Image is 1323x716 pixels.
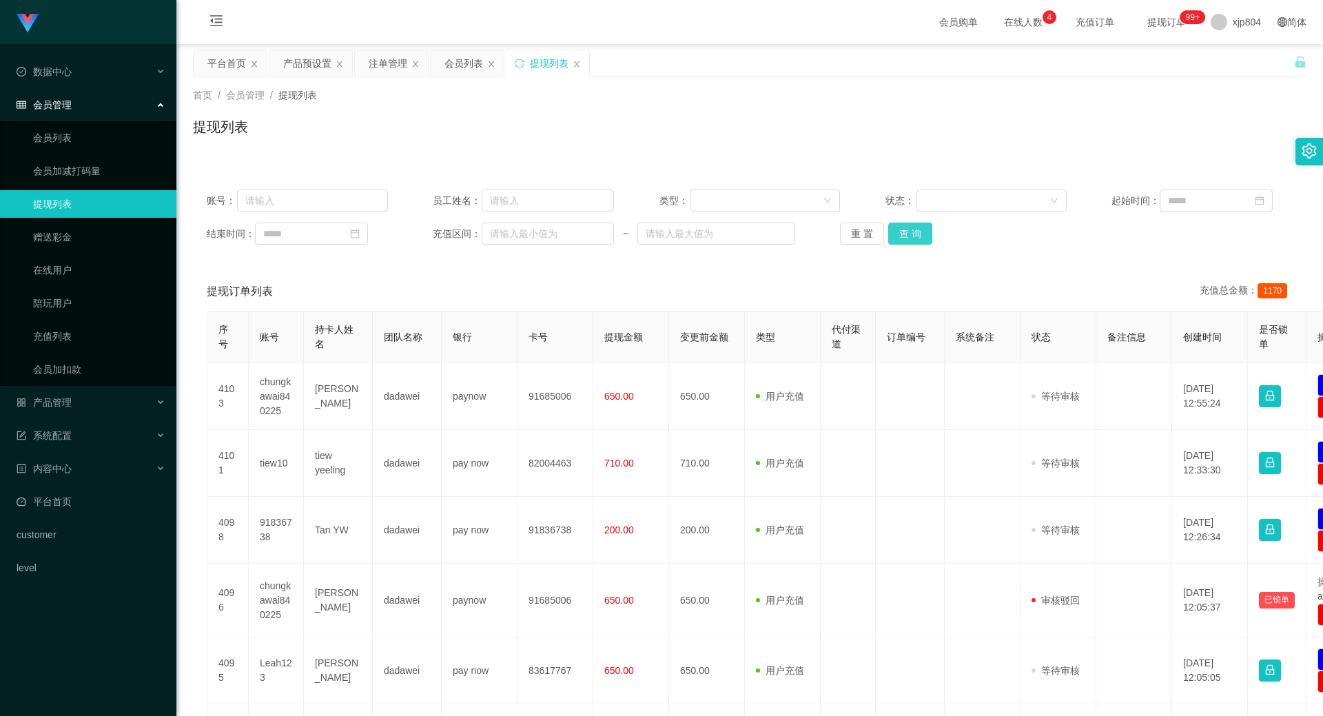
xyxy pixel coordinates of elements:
[283,50,331,76] div: 产品预设置
[1259,385,1281,407] button: 图标: lock
[249,430,304,497] td: tiew10
[823,196,832,206] i: 图标: down
[33,323,165,350] a: 充值列表
[33,190,165,218] a: 提现列表
[659,194,690,208] span: 类型：
[669,430,745,497] td: 710.00
[1032,391,1080,402] span: 等待审核
[756,524,804,535] span: 用户充值
[756,458,804,469] span: 用户充值
[1069,17,1121,27] span: 充值订单
[517,363,593,430] td: 91685006
[1180,10,1205,24] sup: 263
[207,194,237,208] span: 账号：
[444,50,483,76] div: 会员列表
[442,430,517,497] td: pay now
[1278,17,1287,27] i: 图标: global
[1294,56,1306,68] i: 图标: unlock
[1259,519,1281,541] button: 图标: lock
[249,564,304,637] td: chungkawai840225
[17,67,26,76] i: 图标: check-circle-o
[17,99,72,110] span: 会员管理
[33,124,165,152] a: 会员列表
[193,90,212,101] span: 首页
[207,363,249,430] td: 4103
[207,637,249,704] td: 4095
[1259,659,1281,682] button: 图标: lock
[207,227,255,241] span: 结束时间：
[604,595,634,606] span: 650.00
[207,430,249,497] td: 4101
[207,50,246,76] div: 平台首页
[529,331,548,342] span: 卡号
[604,391,634,402] span: 650.00
[1259,592,1295,608] button: 已锁单
[1172,564,1248,637] td: [DATE] 12:05:37
[756,595,804,606] span: 用户充值
[270,90,273,101] span: /
[33,356,165,383] a: 会员加扣款
[840,223,884,245] button: 重 置
[442,564,517,637] td: paynow
[33,157,165,185] a: 会员加减打码量
[887,331,925,342] span: 订单编号
[1107,331,1146,342] span: 备注信息
[17,488,165,515] a: 图标: dashboard平台首页
[1047,10,1052,24] p: 4
[669,363,745,430] td: 650.00
[637,223,794,245] input: 请输入最大值为
[304,497,373,564] td: Tan YW
[442,497,517,564] td: pay now
[433,194,481,208] span: 员工姓名：
[1111,194,1160,208] span: 起始时间：
[1258,283,1287,298] span: 1170
[669,497,745,564] td: 200.00
[17,554,165,582] a: level
[885,194,916,208] span: 状态：
[515,59,524,68] i: 图标: sync
[832,324,861,349] span: 代付渠道
[226,90,265,101] span: 会员管理
[614,227,637,241] span: ~
[17,464,26,473] i: 图标: profile
[249,497,304,564] td: 91836738
[336,60,344,68] i: 图标: close
[888,223,932,245] button: 查 询
[433,227,481,241] span: 充值区间：
[33,223,165,251] a: 赠送彩金
[517,637,593,704] td: 83617767
[315,324,353,349] span: 持卡人姓名
[207,564,249,637] td: 4096
[517,497,593,564] td: 91836738
[193,116,248,137] h1: 提现列表
[250,60,258,68] i: 图标: close
[33,289,165,317] a: 陪玩用户
[304,564,373,637] td: [PERSON_NAME]
[17,14,39,33] img: logo.9652507e.png
[1032,458,1080,469] span: 等待审核
[411,60,420,68] i: 图标: close
[442,637,517,704] td: pay now
[207,283,273,300] span: 提现订单列表
[17,66,72,77] span: 数据中心
[369,50,407,76] div: 注单管理
[756,665,804,676] span: 用户充值
[1043,10,1056,24] sup: 4
[669,564,745,637] td: 650.00
[997,17,1049,27] span: 在线人数
[207,497,249,564] td: 4098
[33,256,165,284] a: 在线用户
[517,430,593,497] td: 82004463
[17,521,165,549] a: customer
[756,391,804,402] span: 用户充值
[1032,665,1080,676] span: 等待审核
[249,363,304,430] td: chungkawai840225
[304,637,373,704] td: [PERSON_NAME]
[1255,196,1264,205] i: 图标: calendar
[17,398,26,407] i: 图标: appstore-o
[1302,143,1317,158] i: 图标: setting
[1032,524,1080,535] span: 等待审核
[373,637,442,704] td: dadawei
[1032,331,1051,342] span: 状态
[453,331,472,342] span: 银行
